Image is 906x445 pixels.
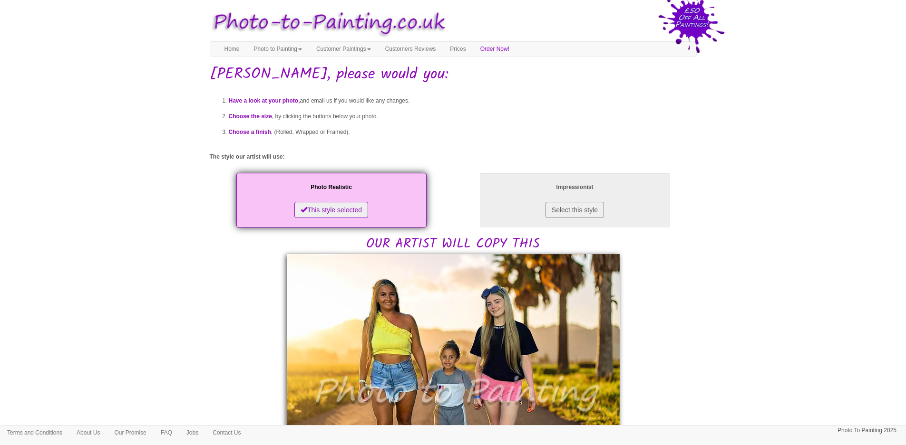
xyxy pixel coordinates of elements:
p: Impressionist [489,182,661,192]
span: Choose the size [229,113,272,120]
a: Prices [443,42,473,56]
li: and email us if you would like any changes. [229,93,697,109]
a: Jobs [179,426,205,440]
label: The style our artist will use: [210,153,285,161]
p: Photo Realistic [246,182,417,192]
button: This style selected [294,202,368,218]
a: About Us [69,426,107,440]
a: Customers Reviews [378,42,443,56]
a: Customer Paintings [309,42,378,56]
span: Have a look at your photo, [229,97,300,104]
a: Order Now! [473,42,516,56]
h1: [PERSON_NAME], please would you: [210,66,697,83]
a: Our Promise [107,426,153,440]
button: Select this style [546,202,604,218]
li: , by clicking the buttons below your photo. [229,109,697,124]
li: , (Rolled, Wrapped or Framed). [229,124,697,140]
a: Contact Us [205,426,248,440]
p: Photo To Painting 2025 [838,426,896,436]
h2: OUR ARTIST WILL COPY THIS [210,170,697,252]
span: Choose a finish [229,129,271,135]
a: Photo to Painting [247,42,309,56]
a: Home [217,42,247,56]
img: Photo to Painting [205,5,448,41]
a: FAQ [154,426,179,440]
